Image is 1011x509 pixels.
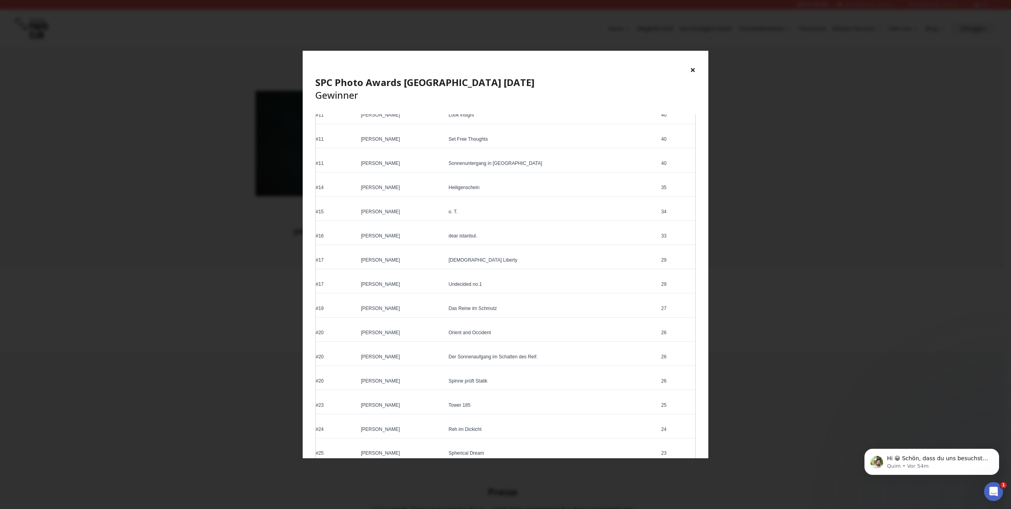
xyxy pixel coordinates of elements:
td: #11 [316,157,359,172]
td: Das Reine im Schmutz [446,302,658,318]
td: #11 [316,132,359,148]
td: Heiligenschein [446,181,658,197]
td: [PERSON_NAME] [358,326,446,342]
td: 35 [658,181,695,197]
td: [PERSON_NAME] [358,229,446,245]
td: [PERSON_NAME] [358,181,446,197]
td: #11 [316,108,359,124]
td: [PERSON_NAME] [358,447,446,463]
td: #17 [316,253,359,269]
td: #23 [316,398,359,414]
td: [PERSON_NAME] [358,374,446,390]
td: #15 [316,205,359,221]
td: [PERSON_NAME] [358,277,446,293]
td: [PERSON_NAME] [358,108,446,124]
td: #16 [316,229,359,245]
td: #25 [316,447,359,463]
td: 24 [658,423,695,438]
td: #24 [316,423,359,438]
td: 23 [658,447,695,463]
td: [DEMOGRAPHIC_DATA] Liberty [446,253,658,269]
td: 27 [658,302,695,318]
td: [PERSON_NAME] [358,423,446,438]
td: 29 [658,253,695,269]
td: dear istanbul. [446,229,658,245]
td: 40 [658,108,695,124]
td: [PERSON_NAME] [358,398,446,414]
b: SPC Photo Awards [GEOGRAPHIC_DATA] [DATE] [315,76,534,89]
td: Sonnenuntergang in [GEOGRAPHIC_DATA] [446,157,658,172]
td: 40 [658,157,695,172]
td: Der Sonnenaufgang im Schatten des Reif. [446,350,658,366]
td: #20 [316,350,359,366]
td: Spherical Dream [446,447,658,463]
td: 26 [658,326,695,342]
td: [PERSON_NAME] [358,157,446,172]
td: Look insight [446,108,658,124]
td: #17 [316,277,359,293]
td: o. T. [446,205,658,221]
td: #20 [316,326,359,342]
td: 29 [658,277,695,293]
iframe: Intercom live chat [984,482,1003,501]
td: #14 [316,181,359,197]
td: 26 [658,374,695,390]
td: 25 [658,398,695,414]
td: Undecided no.1 [446,277,658,293]
td: [PERSON_NAME] [358,350,446,366]
td: #20 [316,374,359,390]
td: Orient and Occident [446,326,658,342]
td: [PERSON_NAME] [358,205,446,221]
iframe: Intercom notifications Nachricht [853,432,1011,488]
td: #19 [316,302,359,318]
td: [PERSON_NAME] [358,253,446,269]
td: [PERSON_NAME] [358,302,446,318]
button: × [690,63,696,76]
td: Reh im Dickicht [446,423,658,438]
td: 33 [658,229,695,245]
td: [PERSON_NAME] [358,132,446,148]
h4: Gewinner [315,76,696,101]
td: Set Free Thoughts [446,132,658,148]
td: 26 [658,350,695,366]
td: 40 [658,132,695,148]
td: Spinne prüft Statik [446,374,658,390]
span: 1 [1000,482,1007,488]
td: 34 [658,205,695,221]
td: Tower 185 [446,398,658,414]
